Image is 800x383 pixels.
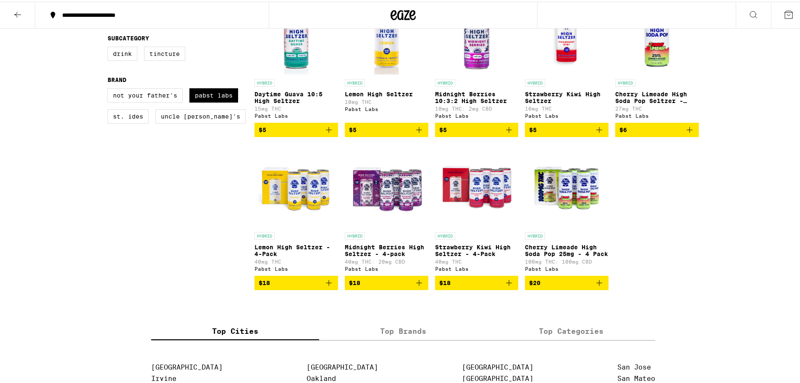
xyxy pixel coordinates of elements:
[254,242,338,256] p: Lemon High Seltzer - 4-Pack
[151,320,319,338] label: Top Cities
[259,278,270,285] span: $18
[151,320,655,339] div: tabs
[435,142,519,274] a: Open page for Strawberry Kiwi High Seltzer - 4-Pack from Pabst Labs
[435,264,519,270] div: Pabst Labs
[108,108,149,122] label: St. Ides
[525,142,609,226] img: Pabst Labs - Cherry Limeade High Soda Pop 25mg - 4 Pack
[319,320,487,338] label: Top Brands
[345,142,428,274] a: Open page for Midnight Berries High Seltzer - 4-pack from Pabst Labs
[435,77,455,85] p: HYBRID
[151,373,176,381] a: Irvine
[525,264,609,270] div: Pabst Labs
[435,230,455,238] p: HYBRID
[254,89,338,103] p: Daytime Guava 10:5 High Seltzer
[435,274,519,288] button: Add to bag
[254,111,338,117] div: Pabst Labs
[435,142,519,226] img: Pabst Labs - Strawberry Kiwi High Seltzer - 4-Pack
[19,6,36,13] span: Help
[254,274,338,288] button: Add to bag
[525,111,609,117] div: Pabst Labs
[525,121,609,135] button: Add to bag
[615,121,699,135] button: Add to bag
[525,274,609,288] button: Add to bag
[435,257,519,263] p: 40mg THC
[345,274,428,288] button: Add to bag
[525,230,545,238] p: HYBRID
[487,320,655,338] label: Top Categories
[529,125,537,132] span: $5
[345,242,428,256] p: Midnight Berries High Seltzer - 4-pack
[345,77,365,85] p: HYBRID
[254,142,338,274] a: Open page for Lemon High Seltzer - 4-Pack from Pabst Labs
[435,242,519,256] p: Strawberry Kiwi High Seltzer - 4-Pack
[307,373,336,381] a: Oakland
[307,362,378,370] a: [GEOGRAPHIC_DATA]
[254,121,338,135] button: Add to bag
[345,257,428,263] p: 40mg THC: 20mg CBD
[435,104,519,110] p: 10mg THC: 2mg CBD
[615,104,699,110] p: 27mg THC
[615,77,635,85] p: HYBRID
[259,125,266,132] span: $5
[617,373,655,381] a: San Mateo
[345,264,428,270] div: Pabst Labs
[254,257,338,263] p: 40mg THC
[254,77,275,85] p: HYBRID
[155,108,246,122] label: Uncle [PERSON_NAME]'s
[435,111,519,117] div: Pabst Labs
[345,121,428,135] button: Add to bag
[345,230,365,238] p: HYBRID
[462,362,533,370] a: [GEOGRAPHIC_DATA]
[615,111,699,117] div: Pabst Labs
[525,89,609,103] p: Strawberry Kiwi High Seltzer
[254,230,275,238] p: HYBRID
[345,98,428,103] p: 10mg THC
[462,373,533,381] a: [GEOGRAPHIC_DATA]
[345,105,428,110] div: Pabst Labs
[525,257,609,263] p: 100mg THC: 100mg CBD
[345,89,428,96] p: Lemon High Seltzer
[345,142,428,226] img: Pabst Labs - Midnight Berries High Seltzer - 4-pack
[151,362,223,370] a: [GEOGRAPHIC_DATA]
[254,104,338,110] p: 15mg THC
[529,278,540,285] span: $20
[108,75,126,82] legend: Brand
[439,278,451,285] span: $18
[254,264,338,270] div: Pabst Labs
[349,278,360,285] span: $18
[144,45,185,59] label: Tincture
[108,45,137,59] label: Drink
[525,77,545,85] p: HYBRID
[439,125,447,132] span: $5
[615,89,699,103] p: Cherry Limeade High Soda Pop Seltzer - 25mg
[617,362,651,370] a: San Jose
[619,125,627,132] span: $6
[525,142,609,274] a: Open page for Cherry Limeade High Soda Pop 25mg - 4 Pack from Pabst Labs
[525,242,609,256] p: Cherry Limeade High Soda Pop 25mg - 4 Pack
[108,87,183,101] label: Not Your Father's
[435,121,519,135] button: Add to bag
[108,33,149,40] legend: Subcategory
[435,89,519,103] p: Midnight Berries 10:3:2 High Seltzer
[254,142,338,226] img: Pabst Labs - Lemon High Seltzer - 4-Pack
[189,87,238,101] label: Pabst Labs
[349,125,357,132] span: $5
[525,104,609,110] p: 10mg THC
